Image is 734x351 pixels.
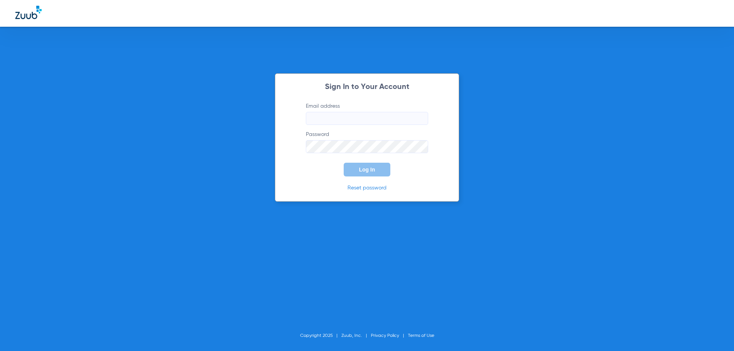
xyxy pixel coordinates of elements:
label: Email address [306,102,428,125]
input: Password [306,140,428,153]
input: Email address [306,112,428,125]
h2: Sign In to Your Account [294,83,440,91]
li: Copyright 2025 [300,332,341,340]
img: Zuub Logo [15,6,42,19]
button: Log In [344,163,390,176]
a: Terms of Use [408,333,434,338]
label: Password [306,131,428,153]
li: Zuub, Inc. [341,332,371,340]
a: Privacy Policy [371,333,399,338]
span: Log In [359,167,375,173]
a: Reset password [348,185,386,191]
